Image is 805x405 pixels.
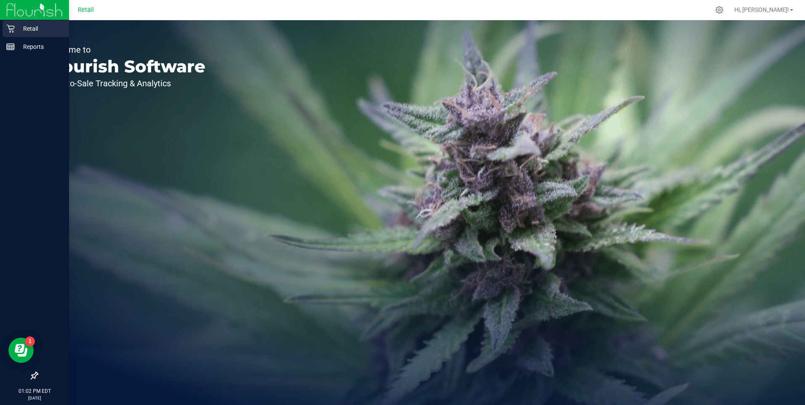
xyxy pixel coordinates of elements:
inline-svg: Retail [6,24,15,33]
p: Flourish Software [45,58,205,75]
inline-svg: Reports [6,43,15,51]
span: Retail [78,6,94,13]
span: Hi, [PERSON_NAME]! [734,6,789,13]
iframe: Resource center [8,338,34,363]
p: Seed-to-Sale Tracking & Analytics [45,79,205,88]
p: [DATE] [4,395,65,401]
p: Retail [15,24,65,34]
iframe: Resource center unread badge [25,336,35,346]
p: 01:02 PM EDT [4,387,65,395]
p: Reports [15,42,65,52]
div: Manage settings [714,6,725,14]
p: Welcome to [45,45,205,54]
